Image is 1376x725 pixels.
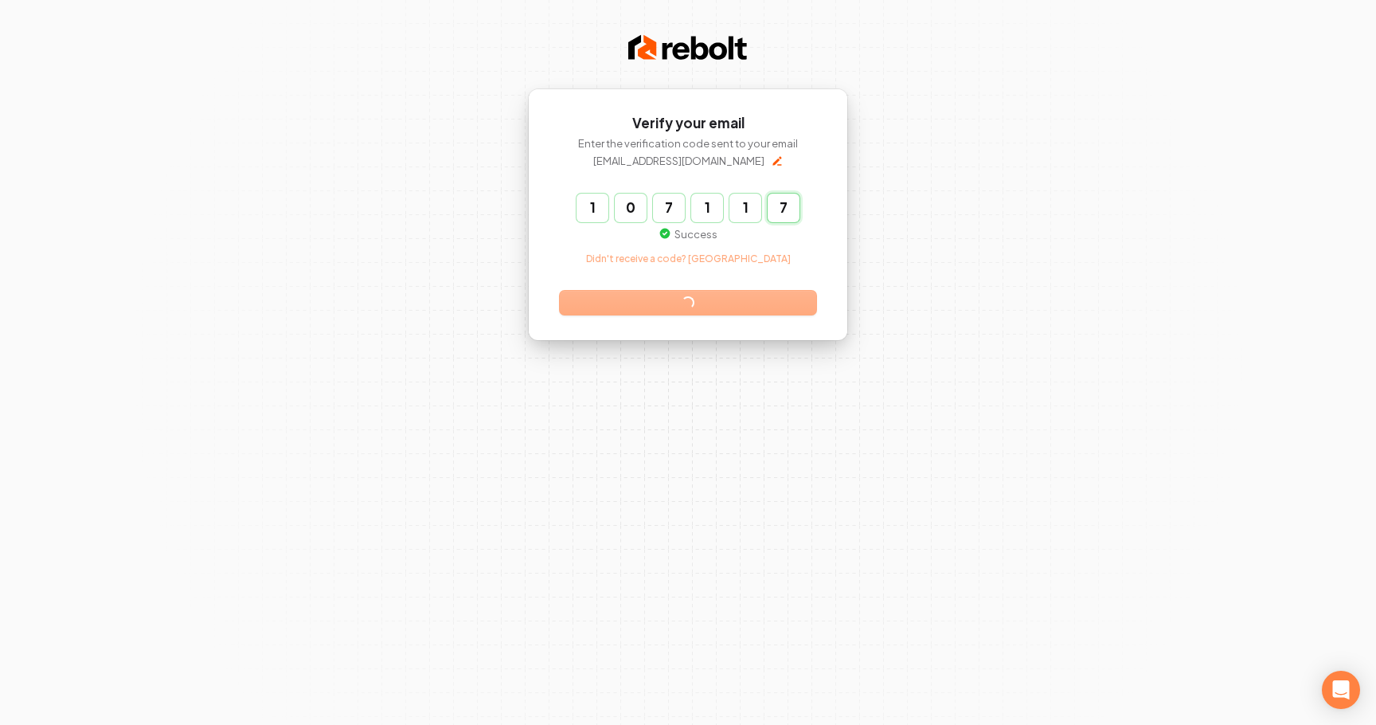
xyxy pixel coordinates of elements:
img: Rebolt Logo [628,32,748,64]
button: Edit [771,155,784,167]
p: Success [659,227,717,241]
input: Enter verification code [577,194,831,222]
p: [EMAIL_ADDRESS][DOMAIN_NAME] [593,154,764,168]
div: Open Intercom Messenger [1322,671,1360,709]
h1: Verify your email [560,114,816,133]
p: Enter the verification code sent to your email [560,136,816,151]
